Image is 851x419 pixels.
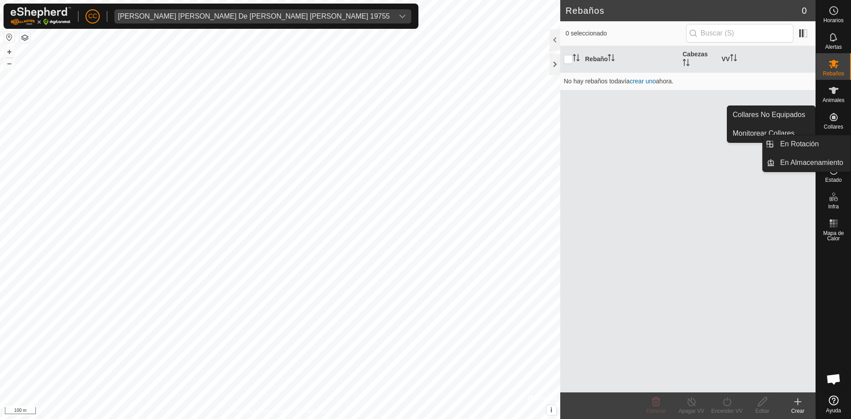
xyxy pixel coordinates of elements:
[824,18,843,23] span: Horarios
[818,231,849,241] span: Mapa de Calor
[802,4,807,17] span: 0
[763,154,851,172] li: En Almacenamiento
[780,139,819,149] span: En Rotación
[646,408,665,414] span: Eliminar
[686,24,793,43] input: Buscar (S)
[114,9,394,23] span: Ana Isabel De La Iglesia Gutierrez 19755
[679,46,718,73] th: Cabezas
[674,407,709,415] div: Apagar VV
[118,13,390,20] div: [PERSON_NAME] [PERSON_NAME] De [PERSON_NAME] [PERSON_NAME] 19755
[825,177,842,183] span: Estado
[547,405,556,415] button: i
[566,5,802,16] h2: Rebaños
[763,135,851,153] li: En Rotación
[823,71,844,76] span: Rebaños
[608,55,615,63] p-sorticon: Activar para ordenar
[709,407,745,415] div: Encender VV
[683,60,690,67] p-sorticon: Activar para ordenar
[733,110,805,120] span: Collares No Equipados
[730,55,737,63] p-sorticon: Activar para ordenar
[566,29,686,38] span: 0 seleccionado
[727,125,815,142] a: Monitorear Collares
[775,154,851,172] a: En Almacenamiento
[775,135,851,153] a: En Rotación
[780,157,843,168] span: En Almacenamiento
[20,32,30,43] button: Capas del Mapa
[11,7,71,25] img: Logo Gallagher
[825,44,842,50] span: Alertas
[826,408,841,413] span: Ayuda
[733,128,795,139] span: Monitorear Collares
[823,98,844,103] span: Animales
[88,12,97,21] span: CC
[4,32,15,43] button: Restablecer Mapa
[630,78,656,85] a: crear uno
[816,392,851,417] a: Ayuda
[824,124,843,129] span: Collares
[573,55,580,63] p-sorticon: Activar para ordenar
[582,46,679,73] th: Rebaño
[394,9,411,23] div: dropdown trigger
[296,407,326,415] a: Contáctenos
[780,407,816,415] div: Crear
[560,72,816,90] td: No hay rebaños todavía ahora.
[820,366,847,392] a: Chat abierto
[4,47,15,57] button: +
[4,58,15,69] button: –
[828,204,839,209] span: Infra
[718,46,816,73] th: VV
[234,407,285,415] a: Política de Privacidad
[550,406,552,414] span: i
[727,106,815,124] a: Collares No Equipados
[745,407,780,415] div: Editar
